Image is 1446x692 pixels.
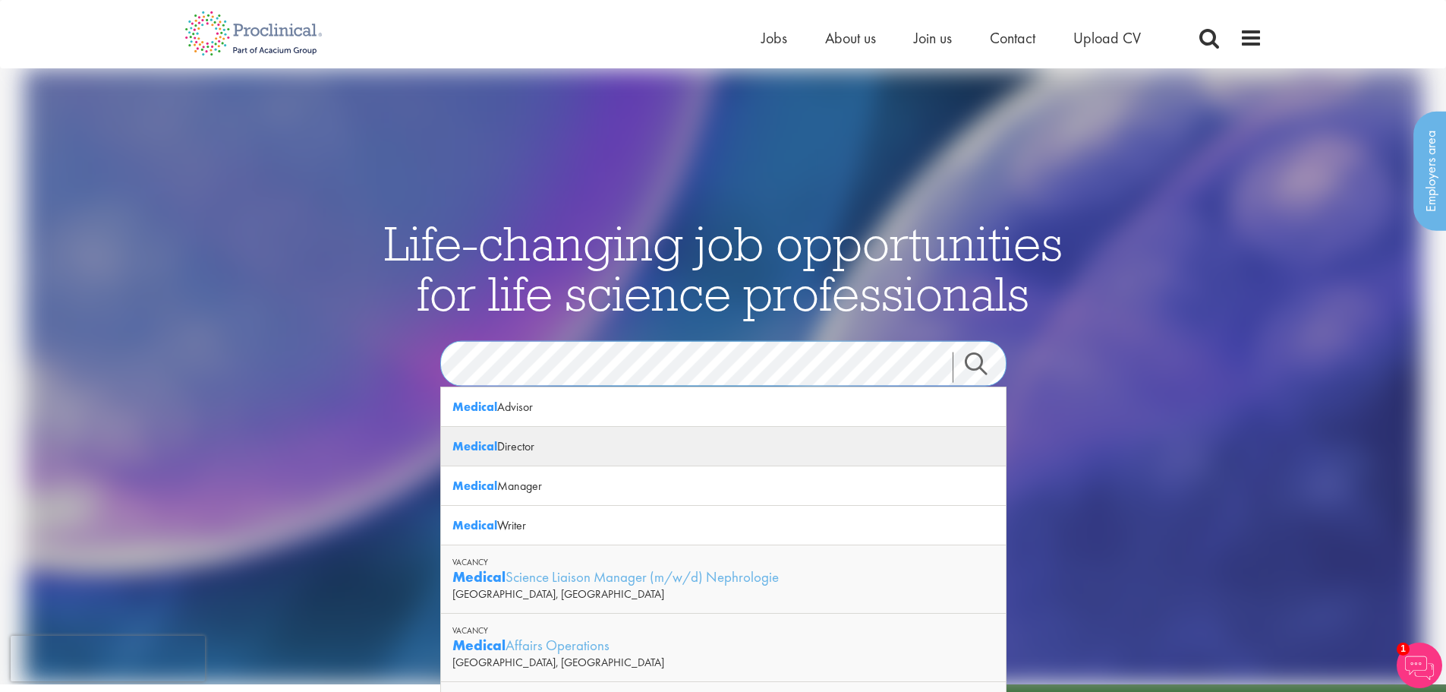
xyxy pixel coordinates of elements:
a: Join us [914,28,952,48]
span: 1 [1397,643,1410,656]
div: Writer [441,506,1006,545]
strong: Medical [452,636,506,655]
div: Affairs Operations [452,636,994,655]
div: [GEOGRAPHIC_DATA], [GEOGRAPHIC_DATA] [452,586,994,602]
img: Chatbot [1397,643,1442,688]
a: Jobs [761,28,787,48]
div: [GEOGRAPHIC_DATA], [GEOGRAPHIC_DATA] [452,655,994,670]
a: Contact [990,28,1035,48]
img: candidate home [24,68,1422,684]
span: Life-changing job opportunities for life science professionals [384,213,1063,324]
strong: Medical [452,399,497,415]
strong: Medical [452,517,497,533]
strong: Medical [452,478,497,494]
div: Manager [441,466,1006,506]
div: Advisor [441,387,1006,427]
div: Vacancy [452,625,994,636]
strong: Medical [452,567,506,586]
div: Director [441,427,1006,466]
a: Upload CV [1073,28,1141,48]
a: About us [825,28,876,48]
div: Vacancy [452,557,994,567]
iframe: reCAPTCHA [11,636,205,681]
strong: Medical [452,438,497,454]
div: Science Liaison Manager (m/w/d) Nephrologie [452,567,994,586]
a: Job search submit button [953,352,1018,383]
